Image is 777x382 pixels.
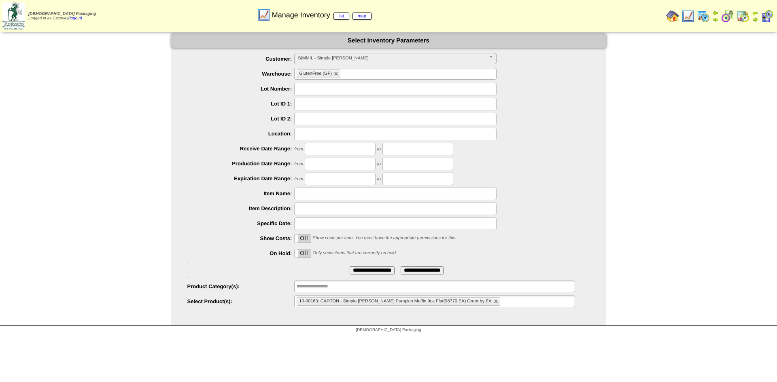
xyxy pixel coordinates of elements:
[187,71,295,77] label: Warehouse:
[761,10,774,23] img: calendarcustomer.gif
[187,146,295,152] label: Receive Date Range:
[187,101,295,107] label: Lot ID 1:
[2,2,25,30] img: zoroco-logo-small.webp
[377,147,381,152] span: to
[298,53,486,63] span: SIMMIL - Simple [PERSON_NAME]
[377,177,381,182] span: to
[294,234,311,243] div: OnOff
[299,71,332,76] span: GlutenFree (GF)
[272,11,372,19] span: Manage Inventory
[171,34,606,48] div: Select Inventory Parameters
[187,235,295,241] label: Show Costs:
[737,10,749,23] img: calendarinout.gif
[187,283,295,289] label: Product Category(s):
[712,10,719,16] img: arrowleft.gif
[352,13,372,20] a: map
[187,190,295,196] label: Item Name:
[356,328,421,332] span: [DEMOGRAPHIC_DATA] Packaging
[257,8,270,21] img: line_graph.gif
[187,205,295,211] label: Item Description:
[187,298,295,304] label: Select Product(s):
[721,10,734,23] img: calendarblend.gif
[28,12,96,21] span: Logged in as Caceves
[752,10,758,16] img: arrowleft.gif
[187,56,295,62] label: Customer:
[666,10,679,23] img: home.gif
[697,10,710,23] img: calendarprod.gif
[187,250,295,256] label: On Hold:
[299,299,492,304] span: 10-00163: CARTON - Simple [PERSON_NAME] Pumpkin Muffin 9oz Flat(98770 EA) Order by EA
[294,249,311,258] div: OnOff
[28,12,96,16] span: [DEMOGRAPHIC_DATA] Packaging
[294,177,303,182] span: from
[187,175,295,182] label: Expiration Date Range:
[333,13,349,20] a: list
[312,236,456,241] span: Show costs per item. You must have the appropriate permissions for this.
[295,249,311,257] label: Off
[712,16,719,23] img: arrowright.gif
[187,116,295,122] label: Lot ID 2:
[187,131,295,137] label: Location:
[187,220,295,226] label: Specific Date:
[187,160,295,167] label: Production Date Range:
[377,162,381,167] span: to
[68,16,82,21] a: (logout)
[294,162,303,167] span: from
[681,10,694,23] img: line_graph.gif
[295,234,311,243] label: Off
[752,16,758,23] img: arrowright.gif
[294,147,303,152] span: from
[312,251,397,255] span: Only show items that are currently on hold.
[187,86,295,92] label: Lot Number:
